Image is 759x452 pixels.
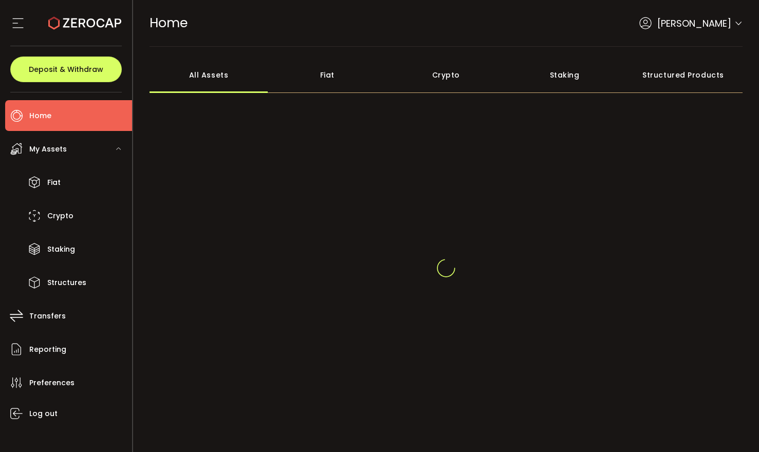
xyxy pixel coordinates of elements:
[386,57,505,93] div: Crypto
[150,57,268,93] div: All Assets
[29,108,51,123] span: Home
[150,14,188,32] span: Home
[657,16,731,30] span: [PERSON_NAME]
[29,309,66,324] span: Transfers
[47,242,75,257] span: Staking
[47,175,61,190] span: Fiat
[29,142,67,157] span: My Assets
[29,342,66,357] span: Reporting
[29,375,75,390] span: Preferences
[624,57,743,93] div: Structured Products
[47,209,73,223] span: Crypto
[29,66,103,73] span: Deposit & Withdraw
[505,57,624,93] div: Staking
[268,57,386,93] div: Fiat
[47,275,86,290] span: Structures
[10,56,122,82] button: Deposit & Withdraw
[29,406,58,421] span: Log out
